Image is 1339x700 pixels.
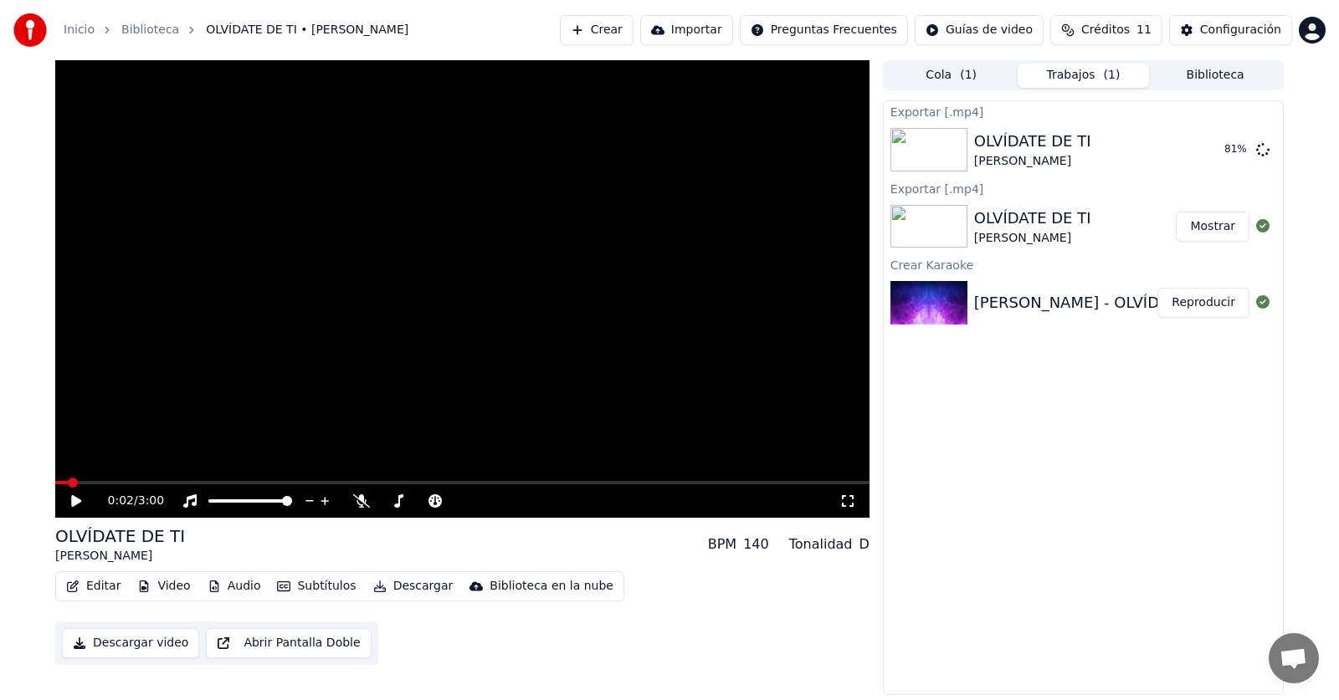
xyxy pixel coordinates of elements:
button: Configuración [1169,15,1292,45]
button: Reproducir [1157,288,1249,318]
div: OLVÍDATE DE TI [55,524,185,548]
button: Crear [560,15,634,45]
nav: breadcrumb [64,22,408,38]
button: Trabajos [1018,64,1150,88]
a: Chat abierto [1269,633,1319,683]
button: Guías de video [915,15,1044,45]
button: Abrir Pantalla Doble [206,628,371,658]
button: Subtítulos [270,575,362,598]
span: ( 1 ) [1104,67,1121,84]
div: Exportar [.mp4] [884,178,1283,198]
div: D [859,534,870,554]
div: OLVÍDATE DE TI [974,207,1091,230]
button: Audio [201,575,268,598]
span: Créditos [1081,22,1130,38]
button: Preguntas Frecuentes [740,15,908,45]
button: Mostrar [1176,212,1249,242]
button: Créditos11 [1050,15,1162,45]
button: Biblioteca [1149,64,1281,88]
div: [PERSON_NAME] [974,153,1091,170]
span: 3:00 [138,493,164,509]
a: Biblioteca [121,22,179,38]
div: Exportar [.mp4] [884,101,1283,121]
button: Editar [59,575,127,598]
div: 81 % [1224,143,1249,156]
span: OLVÍDATE DE TI • [PERSON_NAME] [206,22,408,38]
span: ( 1 ) [960,67,977,84]
div: [PERSON_NAME] [974,230,1091,247]
button: Cola [885,64,1018,88]
div: 140 [743,534,769,554]
button: Importar [640,15,733,45]
div: / [108,493,148,509]
div: [PERSON_NAME] [55,548,185,565]
button: Descargar [367,575,460,598]
button: Descargar video [62,628,199,658]
div: Configuración [1200,22,1281,38]
img: youka [13,13,47,47]
div: Tonalidad [789,534,853,554]
div: BPM [708,534,736,554]
span: 11 [1136,22,1152,38]
button: Video [131,575,197,598]
span: 0:02 [108,493,134,509]
div: Crear Karaoke [884,254,1283,274]
div: OLVÍDATE DE TI [974,130,1091,153]
div: Biblioteca en la nube [490,578,613,595]
a: Inicio [64,22,95,38]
